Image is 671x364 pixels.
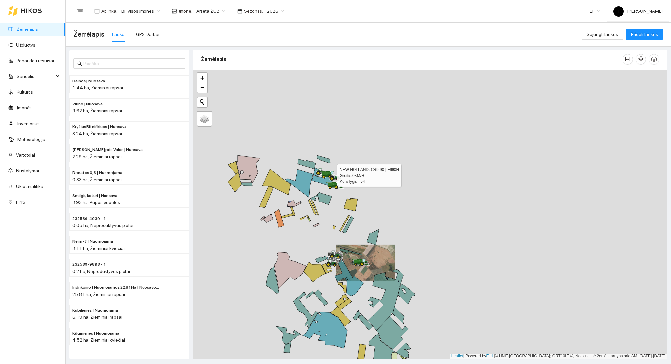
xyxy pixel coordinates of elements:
[72,337,125,343] span: 4.52 ha, Žieminiai kviečiai
[197,97,207,107] button: Initiate a new search
[623,57,633,62] span: column-width
[179,8,192,15] span: Įmonė :
[83,60,182,67] input: Paieška
[244,8,263,15] span: Sezonas :
[582,29,623,40] button: Sujungti laukus
[72,261,106,268] span: 232539-9893 - 1
[73,29,104,40] span: Žemėlapis
[631,31,658,38] span: Pridėti laukus
[72,177,122,182] span: 0.33 ha, Žieminiai rapsai
[200,84,204,92] span: −
[72,239,113,245] span: Neim-3 | Nuomojama
[77,8,83,14] span: menu-fold
[73,5,86,18] button: menu-fold
[17,27,38,32] a: Žemėlapis
[72,101,103,107] span: Virino | Nuosava
[112,31,125,38] div: Laukai
[72,78,105,84] span: Dainos | Nuosava
[72,170,122,176] span: Donatos 0,3 | Nuomojama
[17,137,45,142] a: Meteorologija
[486,354,493,358] a: Esri
[267,6,284,16] span: 2026
[17,70,54,83] span: Sandėlis
[72,108,122,113] span: 9.62 ha, Žieminiai rapsai
[72,216,106,222] span: 232536-4039 - 1
[72,131,122,136] span: 3.24 ha, Žieminiai rapsai
[197,83,207,93] a: Zoom out
[72,330,119,336] span: Kūginienės | Nuomojama
[196,6,225,16] span: Arsėta ŽŪB
[200,74,204,82] span: +
[136,31,159,38] div: GPS Darbai
[172,9,177,14] span: shop
[17,58,54,63] a: Panaudoti resursai
[94,9,100,14] span: layout
[626,29,663,40] button: Pridėti laukus
[201,50,623,68] div: Žemėlapis
[72,315,122,320] span: 6.19 ha, Žieminiai rapsai
[197,112,212,126] a: Layers
[17,121,40,126] a: Inventorius
[121,6,160,16] span: BP visos įmonės
[590,6,600,16] span: LT
[582,32,623,37] a: Sujungti laukus
[72,284,160,291] span: Indrikonio | Nuomojamos 22,81Ha | Nuosavos 3,00 Ha
[197,73,207,83] a: Zoom in
[72,223,133,228] span: 0.05 ha, Neproduktyvūs plotai
[72,246,125,251] span: 3.11 ha, Žieminiai kviečiai
[16,168,39,173] a: Nustatymai
[451,354,463,358] a: Leaflet
[101,8,117,15] span: Aplinka :
[72,307,118,314] span: Kubilienės | Nuomojama
[72,124,126,130] span: Kryžius Bitniškiuos | Nuosava
[613,9,663,14] span: [PERSON_NAME]
[623,54,633,65] button: column-width
[16,200,25,205] a: PPIS
[77,61,82,66] span: search
[587,31,618,38] span: Sujungti laukus
[237,9,242,14] span: calendar
[494,354,495,358] span: |
[72,200,120,205] span: 3.93 ha, Pupos pupelės
[72,193,117,199] span: Smilgių keturi | Nuosava
[72,269,130,274] span: 0.2 ha, Neproduktyvūs plotai
[618,6,620,17] span: L
[72,147,143,153] span: Rolando prie Valės | Nuosava
[72,154,122,159] span: 2.29 ha, Žieminiai rapsai
[450,354,667,359] div: | Powered by © HNIT-[GEOGRAPHIC_DATA]; ORT10LT ©, Nacionalinė žemės tarnyba prie AM, [DATE]-[DATE]
[16,184,43,189] a: Ūkio analitika
[17,105,32,110] a: Įmonės
[16,152,35,158] a: Vartotojai
[72,292,125,297] span: 25.81 ha, Žieminiai rapsai
[72,85,123,90] span: 1.44 ha, Žieminiai rapsai
[16,42,35,48] a: Užduotys
[626,32,663,37] a: Pridėti laukus
[17,89,33,95] a: Kultūros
